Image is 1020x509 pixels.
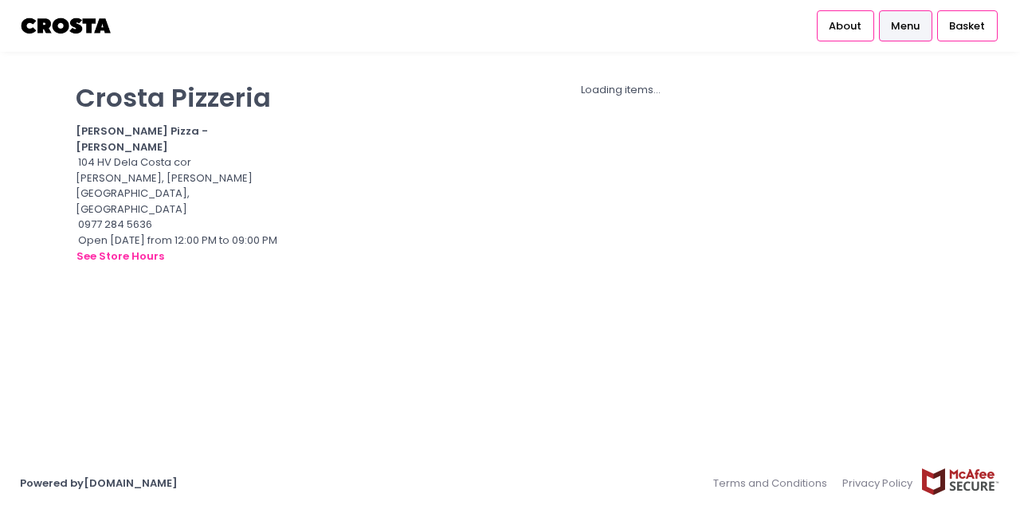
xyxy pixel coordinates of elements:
[20,12,113,40] img: logo
[891,18,920,34] span: Menu
[76,233,278,265] div: Open [DATE] from 12:00 PM to 09:00 PM
[949,18,985,34] span: Basket
[76,248,165,265] button: see store hours
[76,82,278,113] p: Crosta Pizzeria
[829,18,861,34] span: About
[298,82,944,98] div: Loading items...
[20,476,178,491] a: Powered by[DOMAIN_NAME]
[920,468,1000,495] img: mcafee-secure
[76,155,278,217] div: 104 HV Dela Costa cor [PERSON_NAME], [PERSON_NAME][GEOGRAPHIC_DATA], [GEOGRAPHIC_DATA]
[76,123,208,155] b: [PERSON_NAME] Pizza - [PERSON_NAME]
[835,468,921,499] a: Privacy Policy
[817,10,874,41] a: About
[879,10,932,41] a: Menu
[713,468,835,499] a: Terms and Conditions
[76,217,278,233] div: 0977 284 5636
